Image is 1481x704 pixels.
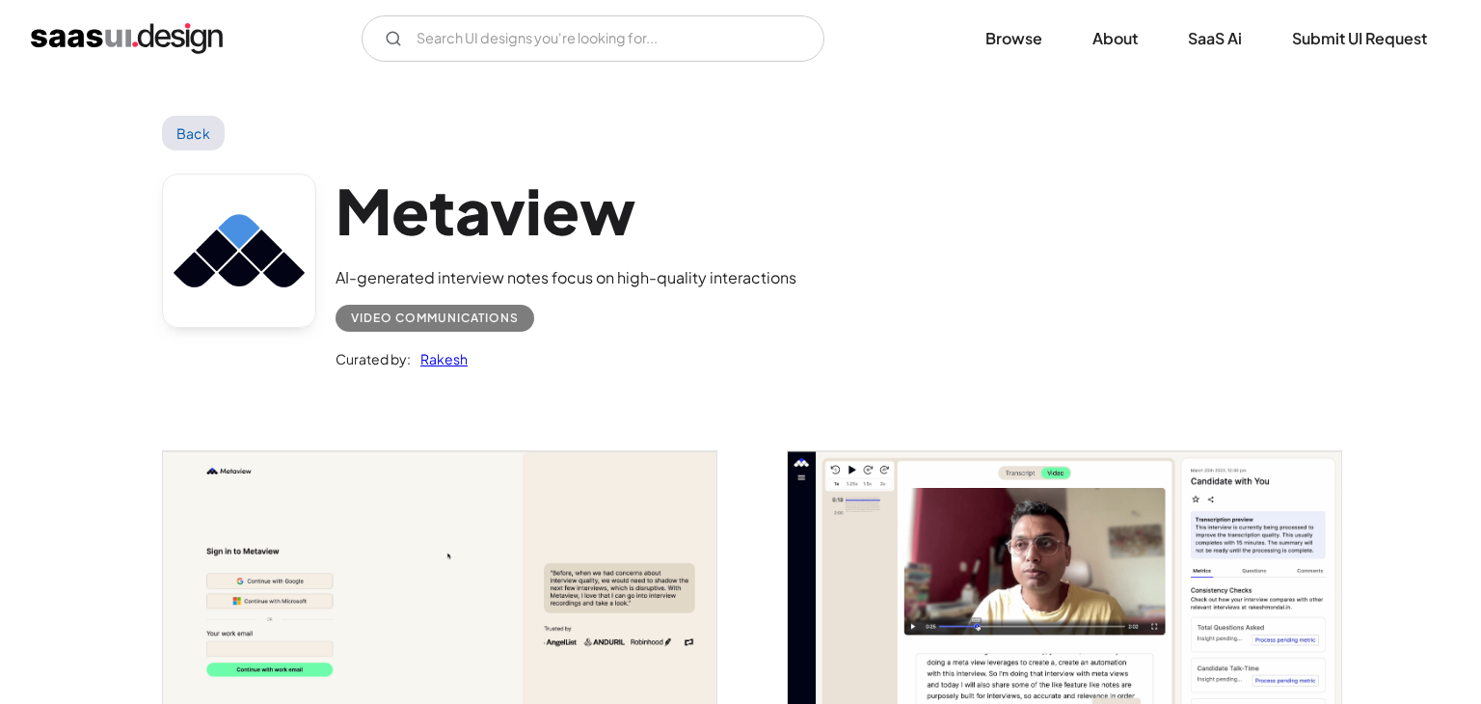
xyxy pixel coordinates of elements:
[1269,17,1450,60] a: Submit UI Request
[336,266,796,289] div: AI-generated interview notes focus on high-quality interactions
[411,347,468,370] a: Rakesh
[336,347,411,370] div: Curated by:
[31,23,223,54] a: home
[1165,17,1265,60] a: SaaS Ai
[162,116,225,150] a: Back
[362,15,824,62] input: Search UI designs you're looking for...
[962,17,1065,60] a: Browse
[351,307,519,330] div: Video Communications
[362,15,824,62] form: Email Form
[1069,17,1161,60] a: About
[336,174,796,248] h1: Metaview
